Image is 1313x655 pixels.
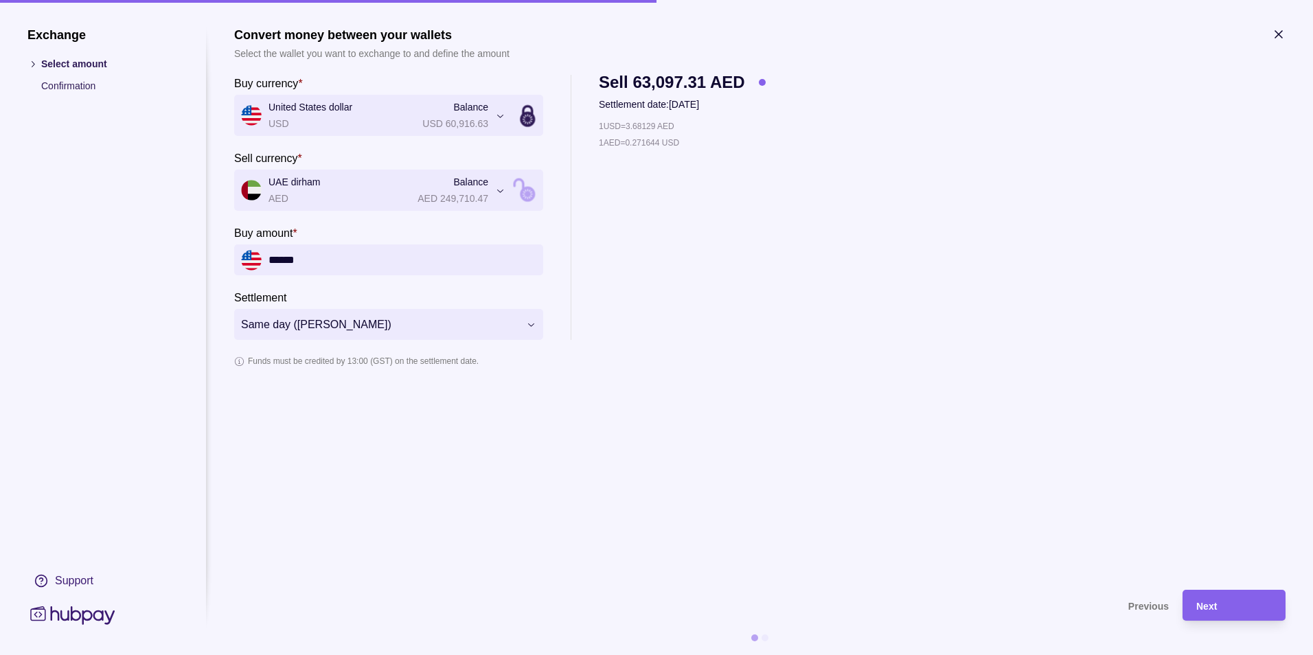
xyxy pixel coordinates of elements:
p: Confirmation [41,78,179,93]
p: 1 AED = 0.271644 USD [599,135,679,150]
button: Next [1183,590,1286,621]
h1: Convert money between your wallets [234,27,510,43]
p: Settlement date: [DATE] [599,97,766,112]
label: Sell currency [234,150,302,166]
span: Previous [1128,601,1169,612]
p: Funds must be credited by 13:00 (GST) on the settlement date. [248,354,479,369]
p: Sell currency [234,152,297,164]
p: Settlement [234,292,286,303]
label: Settlement [234,289,286,306]
h1: Exchange [27,27,179,43]
label: Buy currency [234,75,303,91]
label: Buy amount [234,225,297,241]
input: amount [269,244,536,275]
p: Select amount [41,56,179,71]
p: Buy amount [234,227,293,239]
a: Support [27,566,179,595]
span: Sell 63,097.31 AED [599,75,745,90]
button: Previous [234,590,1169,621]
p: 1 USD = 3.68129 AED [599,119,674,134]
p: Buy currency [234,78,298,89]
span: Next [1196,601,1217,612]
img: us [241,250,262,271]
p: Select the wallet you want to exchange to and define the amount [234,46,510,61]
div: Support [55,573,93,588]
